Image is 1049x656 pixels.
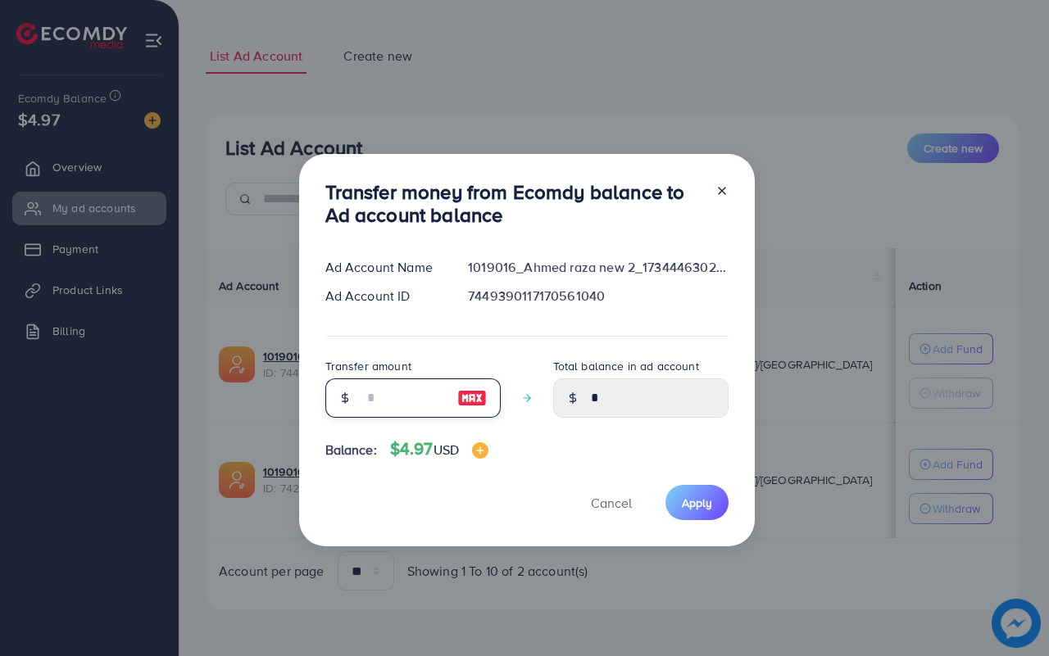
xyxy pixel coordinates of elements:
img: image [472,442,488,459]
h3: Transfer money from Ecomdy balance to Ad account balance [325,180,702,228]
label: Transfer amount [325,358,411,374]
span: Cancel [591,494,632,512]
h4: $4.97 [390,439,488,459]
span: USD [434,441,459,459]
div: 1019016_Ahmed raza new 2_1734446302370 [455,258,741,277]
span: Apply [682,495,712,511]
span: Balance: [325,441,377,459]
button: Cancel [570,485,652,520]
div: Ad Account ID [312,287,456,305]
div: Ad Account Name [312,258,456,277]
label: Total balance in ad account [553,358,699,374]
div: 7449390117170561040 [455,287,741,305]
button: Apply [665,485,729,520]
img: image [457,388,487,408]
